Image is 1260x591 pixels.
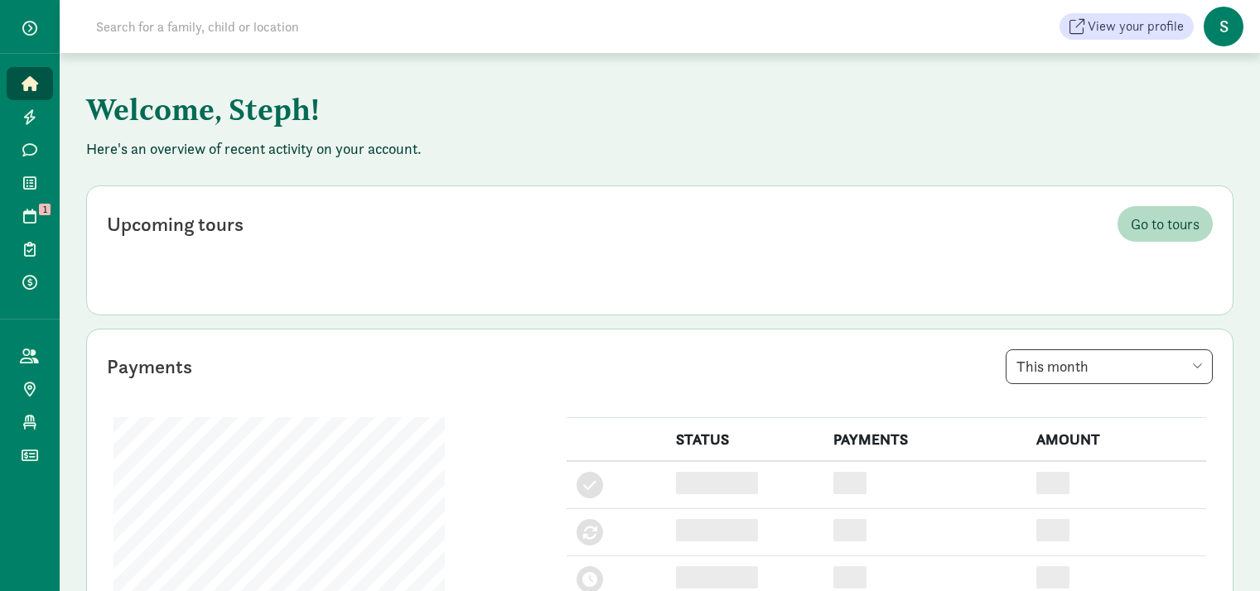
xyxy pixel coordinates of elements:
div: Scheduled [676,566,758,589]
th: AMOUNT [1026,418,1206,462]
a: View your profile [1060,13,1194,40]
span: S [1204,7,1243,46]
input: Search for a family, child or location [86,10,551,43]
div: Upcoming tours [107,209,244,239]
a: Go to tours [1118,206,1213,242]
div: 0 [833,472,867,494]
span: 1 [39,204,51,215]
th: PAYMENTS [823,418,1026,462]
th: STATUS [666,418,823,462]
div: 0 [833,566,867,589]
div: $0.00 [1036,519,1069,541]
a: 1 [7,199,53,233]
span: View your profile [1088,17,1184,36]
h1: Welcome, Steph! [86,79,906,139]
p: Here's an overview of recent activity on your account. [86,139,1233,159]
div: Processing [676,519,758,541]
div: $0.00 [1036,566,1069,589]
div: 0 [833,519,867,541]
div: $0.00 [1036,472,1069,494]
div: Payments [107,352,192,382]
div: Completed [676,472,758,494]
span: Go to tours [1131,213,1200,235]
